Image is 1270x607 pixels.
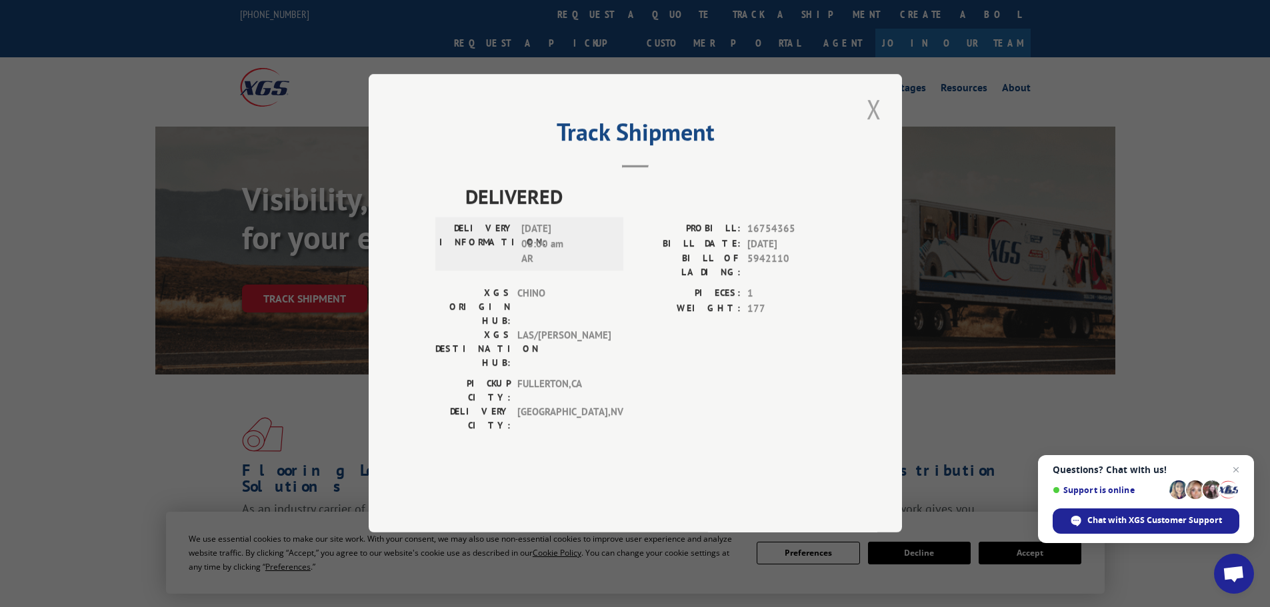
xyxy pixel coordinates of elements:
[439,222,515,267] label: DELIVERY INFORMATION:
[465,182,835,212] span: DELIVERED
[635,287,741,302] label: PIECES:
[747,301,835,316] span: 177
[435,328,511,370] label: XGS DESTINATION HUB:
[1214,554,1254,594] a: Open chat
[435,405,511,433] label: DELIVERY CITY:
[747,252,835,280] span: 5942110
[635,222,741,237] label: PROBILL:
[435,287,511,328] label: XGS ORIGIN HUB:
[521,222,611,267] span: [DATE] 08:00 am AR
[1053,508,1239,534] span: Chat with XGS Customer Support
[517,328,607,370] span: LAS/[PERSON_NAME]
[863,91,885,127] button: Close modal
[435,377,511,405] label: PICKUP CITY:
[747,237,835,252] span: [DATE]
[635,252,741,280] label: BILL OF LADING:
[517,405,607,433] span: [GEOGRAPHIC_DATA] , NV
[435,123,835,148] h2: Track Shipment
[747,287,835,302] span: 1
[517,287,607,328] span: CHINO
[635,237,741,252] label: BILL DATE:
[517,377,607,405] span: FULLERTON , CA
[1053,485,1165,495] span: Support is online
[747,222,835,237] span: 16754365
[1087,514,1222,526] span: Chat with XGS Customer Support
[635,301,741,316] label: WEIGHT:
[1053,464,1239,475] span: Questions? Chat with us!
